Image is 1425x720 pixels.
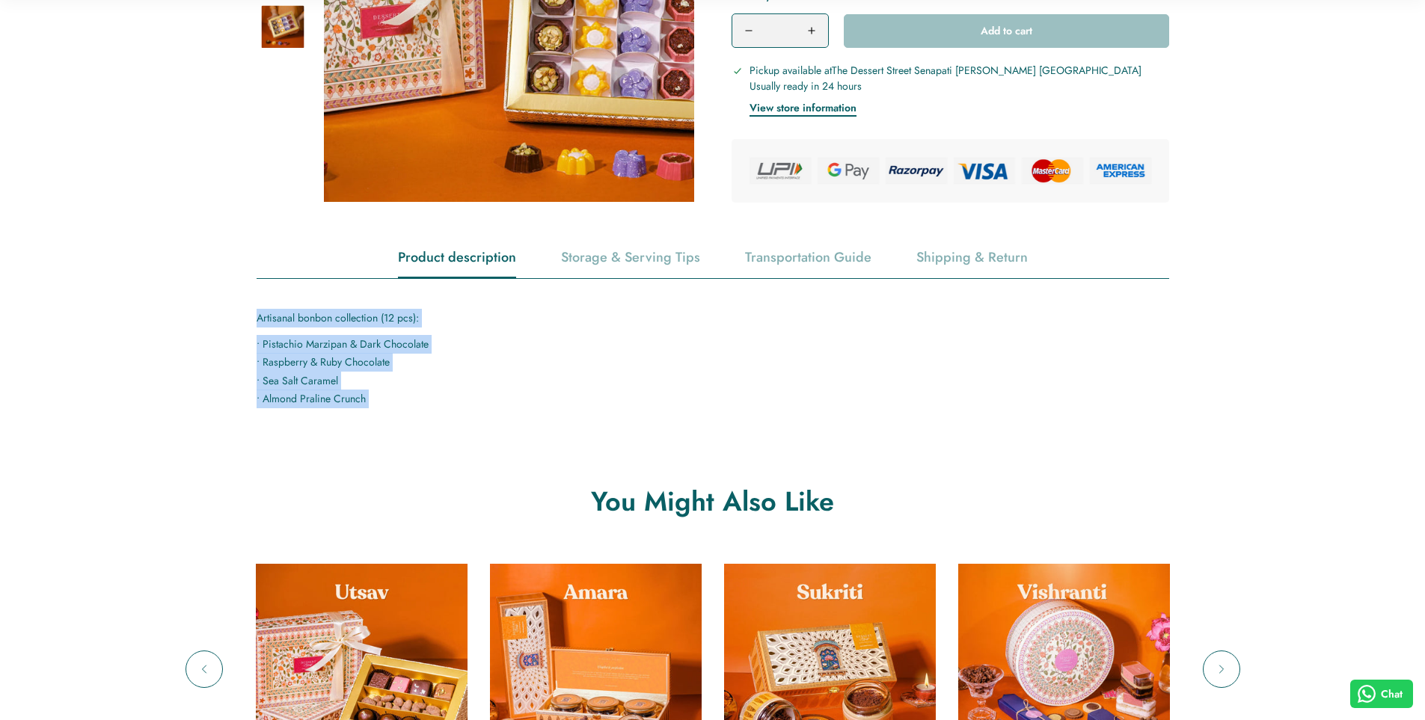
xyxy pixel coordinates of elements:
[795,14,828,47] button: Increase quantity of Aabhar by one
[398,239,516,277] div: Product description
[257,309,1169,327] p: Artisanal bonbon collection (12 pcs):
[832,63,1141,78] span: The Dessert Street Senapati [PERSON_NAME] [GEOGRAPHIC_DATA]
[1381,686,1403,702] span: Chat
[916,239,1028,277] div: Shipping & Return
[1350,680,1414,708] button: Chat
[257,335,1169,408] p: • Pistachio Marzipan & Dark Chocolate • Raspberry & Ruby Chocolate • Sea Salt Caramel • Almond Pr...
[186,650,223,688] button: Previous
[765,14,795,47] input: Product quantity
[745,239,871,277] div: Transportation Guide
[561,239,700,277] div: Storage & Serving Tips
[750,99,856,117] button: View store information
[1203,650,1240,688] button: Next
[257,483,1169,519] h2: You Might Also Like
[750,63,1141,117] div: Pickup available at
[732,14,765,47] button: Decrease quantity of Aabhar by one
[750,79,1141,94] p: Usually ready in 24 hours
